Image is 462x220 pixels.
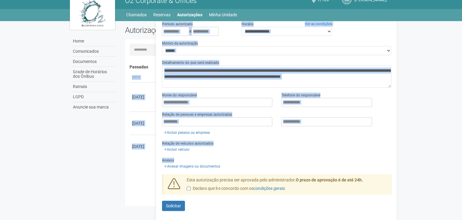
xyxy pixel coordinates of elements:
[162,21,193,27] label: Período autorizado
[187,187,191,190] input: Declaro que li e concordo com oscondições gerais
[162,27,233,36] div: a
[126,11,147,19] a: Chamados
[162,158,174,163] label: Anexos
[71,92,116,102] a: LGPD
[132,120,154,126] div: [DATE]
[177,11,202,19] a: Autorizações
[130,73,157,83] th: Data
[209,11,237,19] a: Minha Unidade
[71,36,116,46] a: Home
[162,141,214,146] label: Relação de veículos autorizados
[71,82,116,92] a: Ramais
[162,112,232,117] label: Relação de pessoas e empresas autorizadas
[130,65,388,69] h4: Passadas
[71,67,116,82] a: Grade de Horários dos Ônibus
[254,186,285,191] a: condições gerais
[132,143,154,149] div: [DATE]
[162,129,212,136] a: Incluir pessoa ou empresa
[125,26,254,35] h2: Autorizações
[162,163,222,170] a: Anexar imagens ou documentos
[162,201,185,211] button: Solicitar
[305,22,332,26] a: Ver as condições
[71,46,116,57] a: Comunicados
[162,41,198,46] label: Motivo da autorização
[153,11,170,19] a: Reservas
[162,146,191,153] a: Incluir veículo
[71,102,116,112] a: Anuncie sua marca
[182,177,392,195] div: Esta autorização precisa ser aprovada pelo administrador.
[71,57,116,67] a: Documentos
[281,93,320,98] label: Telefone do responsável
[162,60,219,65] label: Detalhamento do que será realizado
[162,93,197,98] label: Nome do responsável
[132,94,154,100] div: [DATE]
[166,203,181,208] span: Solicitar
[187,186,285,192] label: Declaro que li e concordo com os
[242,21,254,27] label: Horário
[296,178,363,182] strong: O prazo de aprovação é de até 24h.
